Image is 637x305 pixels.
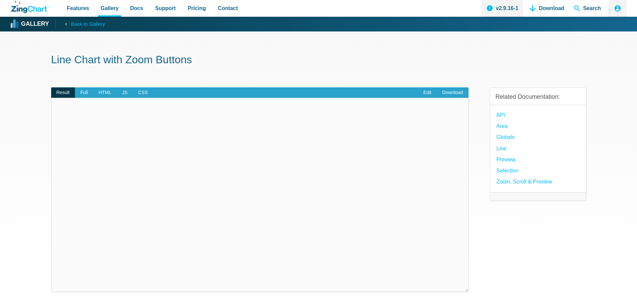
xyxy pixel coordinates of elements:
span: Support [155,4,176,13]
span: Gallery [101,4,119,13]
a: Gallery [11,19,49,29]
span: CSS [133,87,153,98]
span: Pricing [188,4,206,13]
span: Docs [130,4,143,13]
a: API [497,110,505,120]
a: Selection [497,166,519,175]
h3: Related Documentation: [496,93,580,101]
a: ZingChart Logo. Click to return to the homepage [11,1,49,13]
a: Area [497,122,508,131]
span: JS [117,87,133,98]
span: HTML [93,87,117,98]
a: Line [497,144,507,153]
span: Full [75,87,93,98]
a: Edit [418,87,437,98]
span: Features [67,4,89,13]
a: Zoom, Scroll & Preview [497,177,552,186]
span: Contact [218,4,238,13]
strong: Gallery [21,21,49,27]
a: Back to Gallery [56,19,105,28]
span: Result [51,87,75,98]
a: globals [497,133,515,142]
span: Back to Gallery [71,20,105,28]
h1: Line Chart with Zoom Buttons [51,53,586,68]
a: Download [437,87,468,98]
a: Preview [497,155,516,164]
